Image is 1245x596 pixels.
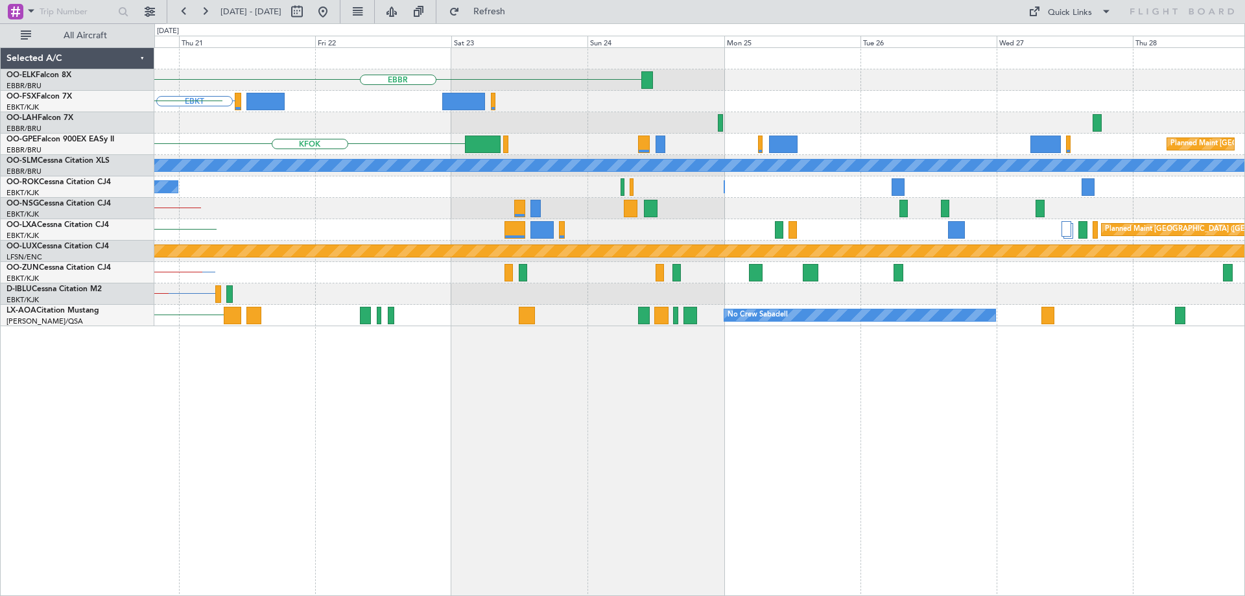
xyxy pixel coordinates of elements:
span: D-IBLU [6,285,32,293]
a: EBKT/KJK [6,102,39,112]
a: EBBR/BRU [6,167,41,176]
span: OO-SLM [6,157,38,165]
a: EBBR/BRU [6,145,41,155]
a: EBBR/BRU [6,81,41,91]
span: [DATE] - [DATE] [220,6,281,18]
a: LFSN/ENC [6,252,42,262]
a: EBKT/KJK [6,274,39,283]
a: OO-ZUNCessna Citation CJ4 [6,264,111,272]
div: Sun 24 [587,36,724,47]
a: EBBR/BRU [6,124,41,134]
div: Fri 22 [315,36,451,47]
span: OO-ROK [6,178,39,186]
span: OO-LUX [6,243,37,250]
div: Mon 25 [724,36,860,47]
a: OO-GPEFalcon 900EX EASy II [6,136,114,143]
a: EBKT/KJK [6,231,39,241]
div: [DATE] [157,26,179,37]
a: OO-NSGCessna Citation CJ4 [6,200,111,208]
button: Quick Links [1022,1,1118,22]
div: Quick Links [1048,6,1092,19]
a: OO-ELKFalcon 8X [6,71,71,79]
a: D-IBLUCessna Citation M2 [6,285,102,293]
input: Trip Number [40,2,114,21]
span: OO-LXA [6,221,37,229]
div: Wed 27 [997,36,1133,47]
div: Tue 26 [860,36,997,47]
span: OO-NSG [6,200,39,208]
a: [PERSON_NAME]/QSA [6,316,83,326]
a: EBKT/KJK [6,188,39,198]
span: All Aircraft [34,31,137,40]
span: OO-ELK [6,71,36,79]
button: All Aircraft [14,25,141,46]
span: LX-AOA [6,307,36,315]
a: LX-AOACitation Mustang [6,307,99,315]
span: OO-GPE [6,136,37,143]
div: No Crew Sabadell [728,305,788,325]
a: OO-LXACessna Citation CJ4 [6,221,109,229]
a: EBKT/KJK [6,209,39,219]
button: Refresh [443,1,521,22]
div: Thu 21 [179,36,315,47]
a: EBKT/KJK [6,295,39,305]
span: Refresh [462,7,517,16]
div: Sat 23 [451,36,587,47]
span: OO-LAH [6,114,38,122]
a: OO-LUXCessna Citation CJ4 [6,243,109,250]
a: OO-FSXFalcon 7X [6,93,72,101]
span: OO-FSX [6,93,36,101]
a: OO-SLMCessna Citation XLS [6,157,110,165]
a: OO-LAHFalcon 7X [6,114,73,122]
span: OO-ZUN [6,264,39,272]
a: OO-ROKCessna Citation CJ4 [6,178,111,186]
